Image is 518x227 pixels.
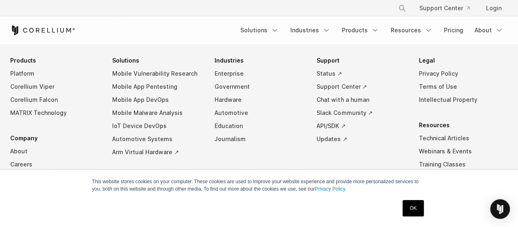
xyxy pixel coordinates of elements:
[315,186,346,192] a: Privacy Policy.
[112,67,201,80] a: Mobile Vulnerability Research
[317,67,406,80] a: Status ↗
[215,93,304,106] a: Hardware
[10,158,100,171] a: Careers
[112,119,201,133] a: IoT Device DevOps
[92,178,426,193] p: This website stores cookies on your computer. These cookies are used to improve your website expe...
[112,93,201,106] a: Mobile App DevOps
[419,67,508,80] a: Privacy Policy
[480,1,508,16] a: Login
[215,80,304,93] a: Government
[112,133,201,146] a: Automotive Systems
[10,80,100,93] a: Corellium Viper
[317,133,406,146] a: Updates ↗
[386,23,437,38] a: Resources
[235,23,284,38] a: Solutions
[112,80,201,93] a: Mobile App Pentesting
[419,93,508,106] a: Intellectual Property
[10,67,100,80] a: Platform
[470,23,508,38] a: About
[403,200,423,216] a: OK
[215,133,304,146] a: Journalism
[112,106,201,119] a: Mobile Malware Analysis
[215,106,304,119] a: Automotive
[419,132,508,145] a: Technical Articles
[215,119,304,133] a: Education
[439,23,468,38] a: Pricing
[285,23,335,38] a: Industries
[317,80,406,93] a: Support Center ↗
[10,106,100,119] a: MATRIX Technology
[317,93,406,106] a: Chat with a human
[10,25,75,35] a: Corellium Home
[215,67,304,80] a: Enterprise
[490,199,510,219] div: Open Intercom Messenger
[395,1,409,16] button: Search
[235,23,508,38] div: Navigation Menu
[317,106,406,119] a: Slack Community ↗
[419,80,508,93] a: Terms of Use
[388,1,508,16] div: Navigation Menu
[419,145,508,158] a: Webinars & Events
[337,23,384,38] a: Products
[112,146,201,159] a: Arm Virtual Hardware ↗
[413,1,476,16] a: Support Center
[10,145,100,158] a: About
[419,158,508,171] a: Training Classes
[10,93,100,106] a: Corellium Falcon
[317,119,406,133] a: API/SDK ↗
